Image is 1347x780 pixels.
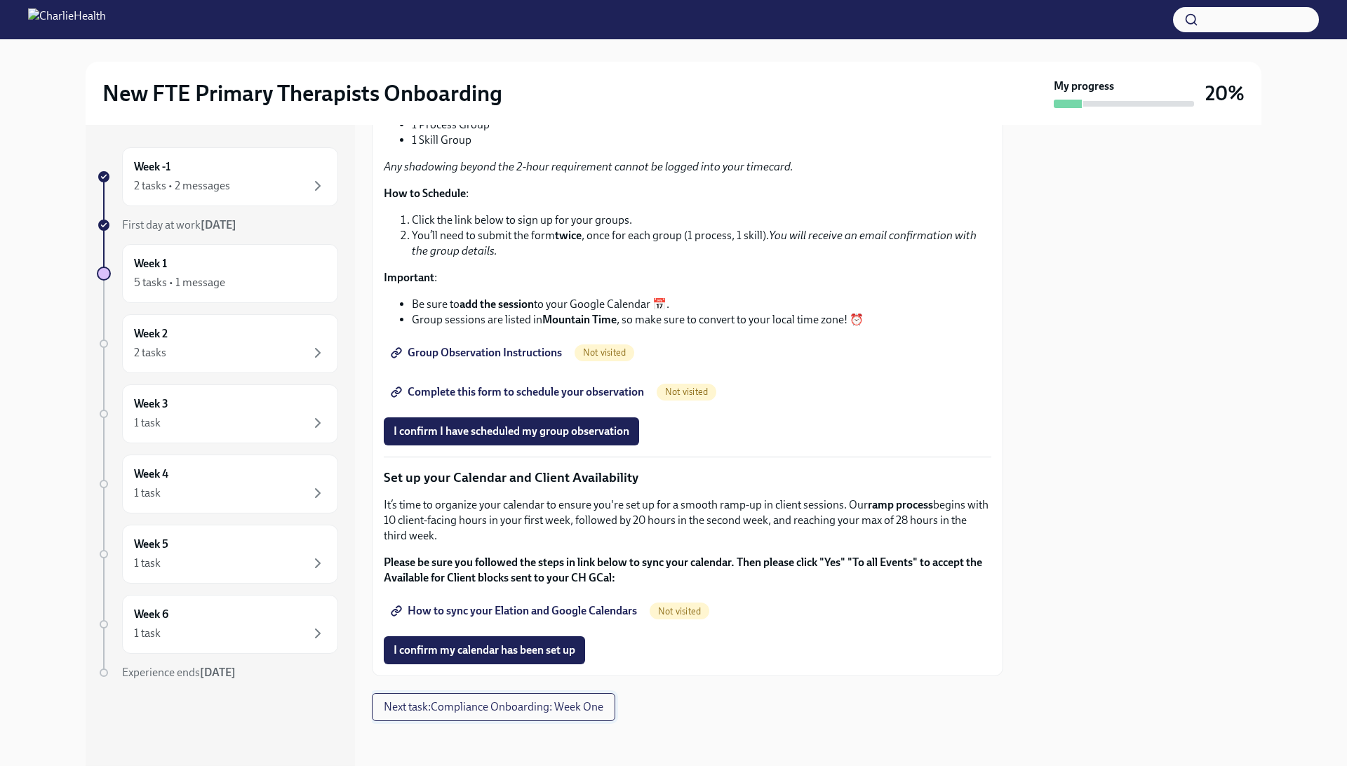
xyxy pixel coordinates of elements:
[412,228,991,259] li: You’ll need to submit the form , once for each group (1 process, 1 skill).
[412,133,991,148] li: 1 Skill Group
[122,218,236,231] span: First day at work
[200,666,236,679] strong: [DATE]
[650,606,709,617] span: Not visited
[394,643,575,657] span: I confirm my calendar has been set up
[97,244,338,303] a: Week 15 tasks • 1 message
[555,229,582,242] strong: twice
[412,229,977,257] em: You will receive an email confirmation with the group details.
[134,415,161,431] div: 1 task
[134,466,168,482] h6: Week 4
[134,396,168,412] h6: Week 3
[460,297,534,311] strong: add the session
[384,597,647,625] a: How to sync your Elation and Google Calendars
[384,469,991,487] p: Set up your Calendar and Client Availability
[394,385,644,399] span: Complete this form to schedule your observation
[97,147,338,206] a: Week -12 tasks • 2 messages
[134,178,230,194] div: 2 tasks • 2 messages
[384,160,793,173] em: Any shadowing beyond the 2-hour requirement cannot be logged into your timecard.
[122,666,236,679] span: Experience ends
[575,347,634,358] span: Not visited
[384,556,982,584] strong: Please be sure you followed the steps in link below to sync your calendar. Then please click "Yes...
[134,537,168,552] h6: Week 5
[394,604,637,618] span: How to sync your Elation and Google Calendars
[201,218,236,231] strong: [DATE]
[97,525,338,584] a: Week 51 task
[384,270,991,285] p: :
[97,384,338,443] a: Week 31 task
[134,485,161,501] div: 1 task
[384,636,585,664] button: I confirm my calendar has been set up
[97,217,338,233] a: First day at work[DATE]
[134,607,168,622] h6: Week 6
[384,700,603,714] span: Next task : Compliance Onboarding: Week One
[384,187,466,200] strong: How to Schedule
[542,313,617,326] strong: Mountain Time
[1054,79,1114,94] strong: My progress
[384,417,639,445] button: I confirm I have scheduled my group observation
[394,346,562,360] span: Group Observation Instructions
[412,297,991,312] li: Be sure to to your Google Calendar 📅.
[412,312,991,328] li: Group sessions are listed in , so make sure to convert to your local time zone! ⏰
[384,339,572,367] a: Group Observation Instructions
[384,186,991,201] p: :
[97,595,338,654] a: Week 61 task
[394,424,629,438] span: I confirm I have scheduled my group observation
[412,213,991,228] li: Click the link below to sign up for your groups.
[657,386,716,397] span: Not visited
[97,455,338,513] a: Week 41 task
[134,326,168,342] h6: Week 2
[1205,81,1245,106] h3: 20%
[134,556,161,571] div: 1 task
[134,345,166,361] div: 2 tasks
[134,626,161,641] div: 1 task
[384,378,654,406] a: Complete this form to schedule your observation
[28,8,106,31] img: CharlieHealth
[372,693,615,721] button: Next task:Compliance Onboarding: Week One
[134,159,170,175] h6: Week -1
[134,256,167,271] h6: Week 1
[384,497,991,544] p: It’s time to organize your calendar to ensure you're set up for a smooth ramp-up in client sessio...
[102,79,502,107] h2: New FTE Primary Therapists Onboarding
[868,498,933,511] strong: ramp process
[97,314,338,373] a: Week 22 tasks
[384,271,434,284] strong: Important
[134,275,225,290] div: 5 tasks • 1 message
